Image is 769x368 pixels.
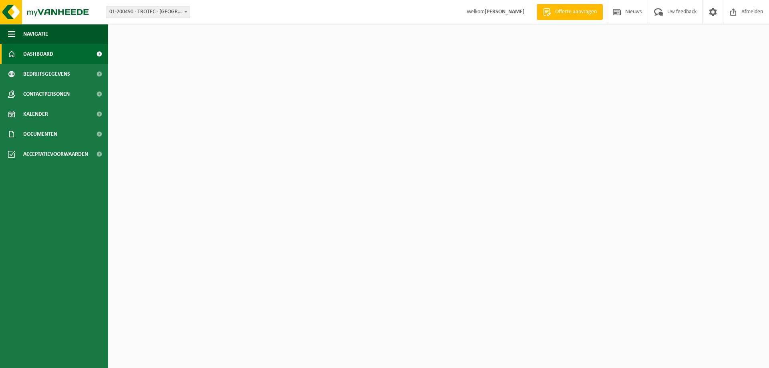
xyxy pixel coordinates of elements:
span: 01-200490 - TROTEC - VEURNE [106,6,190,18]
span: Dashboard [23,44,53,64]
span: Contactpersonen [23,84,70,104]
span: Acceptatievoorwaarden [23,144,88,164]
span: Offerte aanvragen [553,8,599,16]
span: Kalender [23,104,48,124]
a: Offerte aanvragen [537,4,603,20]
span: Bedrijfsgegevens [23,64,70,84]
span: Navigatie [23,24,48,44]
span: Documenten [23,124,57,144]
strong: [PERSON_NAME] [485,9,525,15]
